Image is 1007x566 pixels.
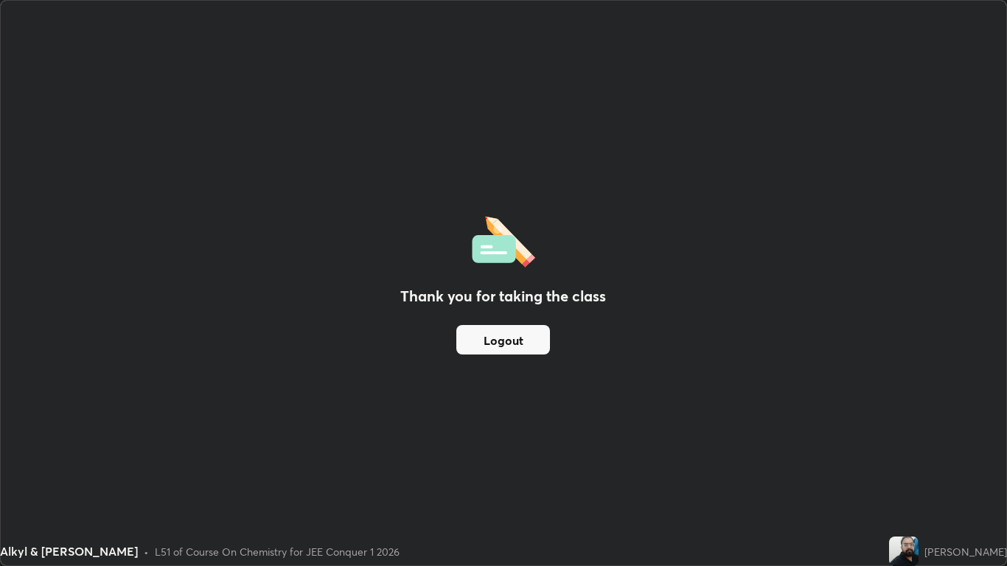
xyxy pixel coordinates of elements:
[155,544,400,559] div: L51 of Course On Chemistry for JEE Conquer 1 2026
[889,537,919,566] img: 43ce2ccaa3f94e769f93b6c8490396b9.jpg
[456,325,550,354] button: Logout
[924,544,1007,559] div: [PERSON_NAME]
[400,285,606,307] h2: Thank you for taking the class
[144,544,149,559] div: •
[472,212,535,268] img: offlineFeedback.1438e8b3.svg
